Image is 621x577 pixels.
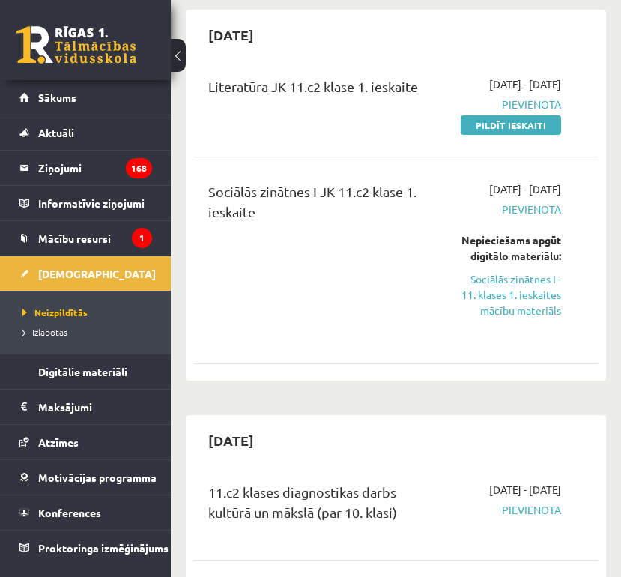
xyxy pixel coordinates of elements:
a: Pildīt ieskaiti [461,115,561,135]
a: Ziņojumi168 [19,151,152,185]
a: Izlabotās [22,325,156,339]
a: Mācību resursi [19,221,152,256]
span: Aktuāli [38,126,74,139]
legend: Ziņojumi [38,151,152,185]
a: Motivācijas programma [19,460,152,495]
span: [DEMOGRAPHIC_DATA] [38,267,156,280]
legend: Informatīvie ziņojumi [38,186,152,220]
span: Pievienota [458,202,561,217]
span: Izlabotās [22,326,67,338]
span: Atzīmes [38,435,79,449]
h2: [DATE] [193,17,269,52]
a: Informatīvie ziņojumi1 [19,186,152,220]
a: Konferences [19,495,152,530]
h2: [DATE] [193,423,269,458]
a: Rīgas 1. Tālmācības vidusskola [16,26,136,64]
span: [DATE] - [DATE] [489,76,561,92]
legend: Maksājumi [38,390,152,424]
i: 168 [126,158,152,178]
span: Digitālie materiāli [38,365,127,378]
span: Neizpildītās [22,306,88,318]
div: Sociālās zinātnes I JK 11.c2 klase 1. ieskaite [208,181,436,229]
span: Sākums [38,91,76,104]
a: Maksājumi [19,390,152,424]
span: Motivācijas programma [38,471,157,484]
span: Pievienota [458,97,561,112]
span: Konferences [38,506,101,519]
span: Pievienota [458,502,561,518]
span: [DATE] - [DATE] [489,181,561,197]
i: 1 [132,228,152,248]
span: Mācību resursi [38,232,111,245]
div: 11.c2 klases diagnostikas darbs kultūrā un mākslā (par 10. klasi) [208,482,436,530]
a: [DEMOGRAPHIC_DATA] [19,256,152,291]
a: Digitālie materiāli [19,354,152,389]
a: Neizpildītās [22,306,156,319]
a: Atzīmes [19,425,152,459]
a: Proktoringa izmēģinājums [19,531,152,565]
span: [DATE] - [DATE] [489,482,561,498]
a: Aktuāli [19,115,152,150]
a: Sociālās zinātnes I - 11. klases 1. ieskaites mācību materiāls [458,271,561,318]
span: Proktoringa izmēģinājums [38,541,169,555]
div: Literatūra JK 11.c2 klase 1. ieskaite [208,76,436,104]
div: Nepieciešams apgūt digitālo materiālu: [458,232,561,264]
a: Sākums [19,80,152,115]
